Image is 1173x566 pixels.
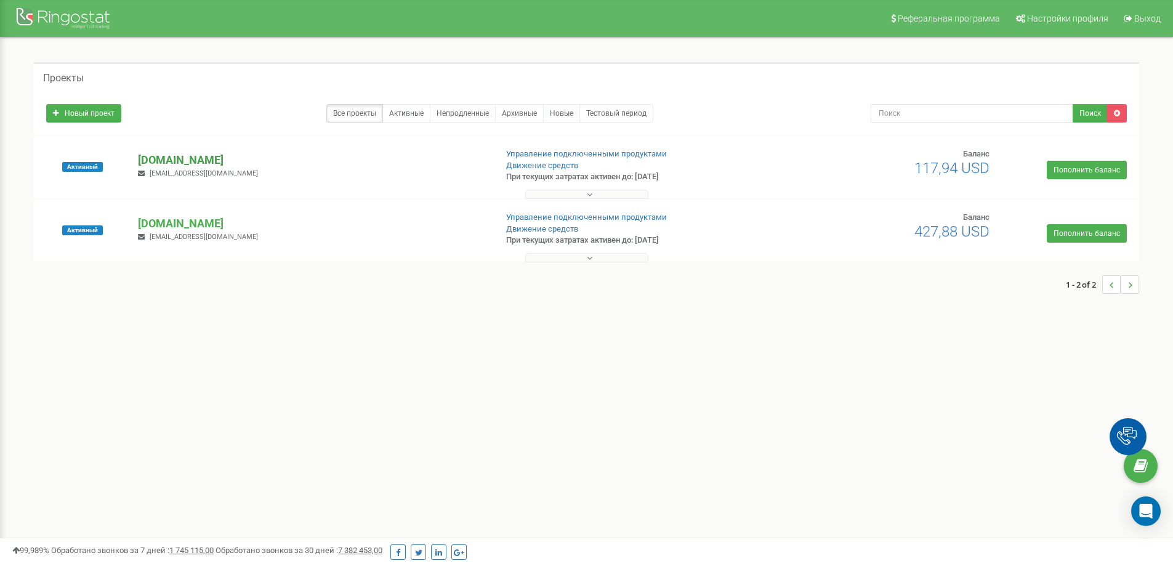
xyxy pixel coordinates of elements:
a: Непродленные [430,104,496,123]
h5: Проекты [43,73,84,84]
a: Архивные [495,104,544,123]
a: Пополнить баланс [1047,161,1127,179]
span: 117,94 USD [914,160,990,177]
span: [EMAIL_ADDRESS][DOMAIN_NAME] [150,233,258,241]
a: Движение средств [506,161,578,170]
a: Управление подключенными продуктами [506,149,667,158]
span: Настройки профиля [1027,14,1108,23]
u: 1 745 115,00 [169,546,214,555]
span: [EMAIL_ADDRESS][DOMAIN_NAME] [150,169,258,177]
a: Тестовый период [579,104,653,123]
p: При текущих затратах активен до: [DATE] [506,235,762,246]
span: Обработано звонков за 30 дней : [216,546,382,555]
a: Движение средств [506,224,578,233]
span: Реферальная программа [898,14,1000,23]
span: Активный [62,225,103,235]
a: Активные [382,104,430,123]
div: Open Intercom Messenger [1131,496,1161,526]
a: Новый проект [46,104,121,123]
p: При текущих затратах активен до: [DATE] [506,171,762,183]
span: 1 - 2 of 2 [1066,275,1102,294]
nav: ... [1066,263,1139,306]
a: Управление подключенными продуктами [506,212,667,222]
span: Баланс [963,149,990,158]
a: Все проекты [326,104,383,123]
p: [DOMAIN_NAME] [138,216,486,232]
a: Новые [543,104,580,123]
span: Баланс [963,212,990,222]
span: 99,989% [12,546,49,555]
span: Активный [62,162,103,172]
span: 427,88 USD [914,223,990,240]
a: Пополнить баланс [1047,224,1127,243]
p: [DOMAIN_NAME] [138,152,486,168]
input: Поиск [871,104,1073,123]
span: Выход [1134,14,1161,23]
button: Поиск [1073,104,1108,123]
u: 7 382 453,00 [338,546,382,555]
span: Обработано звонков за 7 дней : [51,546,214,555]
